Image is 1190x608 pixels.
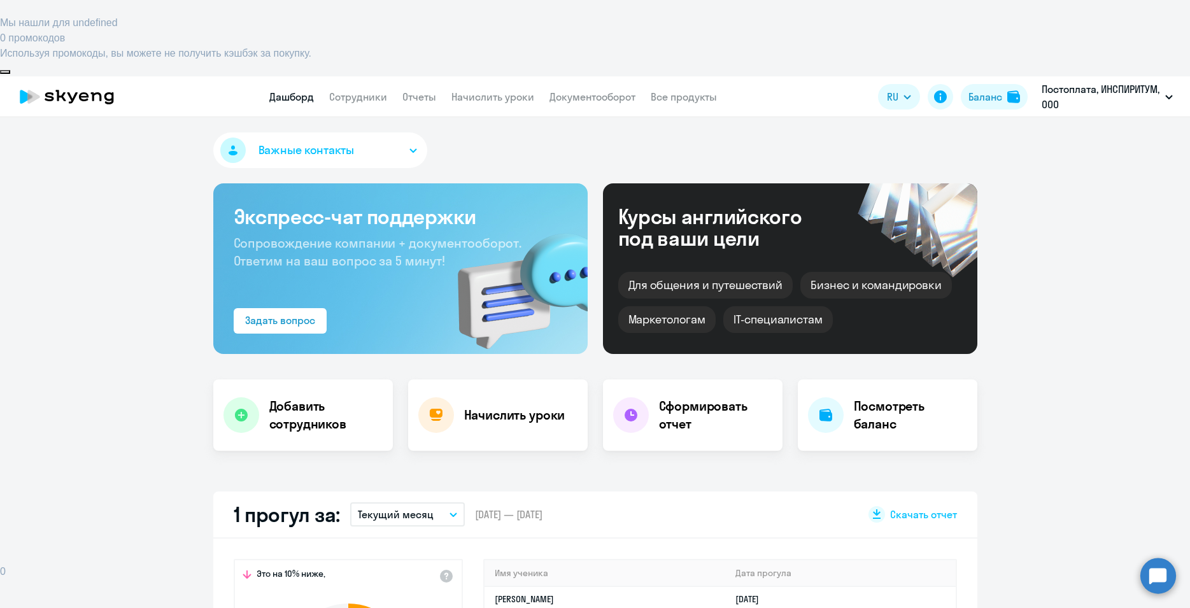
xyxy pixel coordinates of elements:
[402,90,436,103] a: Отчеты
[350,502,465,527] button: Текущий месяц
[213,132,427,168] button: Важные контакты
[464,406,565,424] h4: Начислить уроки
[329,90,387,103] a: Сотрудники
[725,560,955,586] th: Дата прогула
[234,204,567,229] h3: Экспресс-чат поддержки
[651,90,717,103] a: Все продукты
[1007,90,1020,103] img: balance
[245,313,315,328] div: Задать вопрос
[800,272,952,299] div: Бизнес и командировки
[234,502,340,527] h2: 1 прогул за:
[485,560,726,586] th: Имя ученика
[968,89,1002,104] div: Баланс
[659,397,772,433] h4: Сформировать отчет
[549,90,635,103] a: Документооборот
[1035,81,1179,112] button: Постоплата, ИНСПИРИТУМ, ООО
[618,306,716,333] div: Маркетологам
[269,90,314,103] a: Дашборд
[723,306,833,333] div: IT-специалистам
[495,593,554,605] a: [PERSON_NAME]
[234,308,327,334] button: Задать вопрос
[878,84,920,110] button: RU
[1042,81,1160,112] p: Постоплата, ИНСПИРИТУМ, ООО
[890,507,957,521] span: Скачать отчет
[961,84,1028,110] button: Балансbalance
[854,397,967,433] h4: Посмотреть баланс
[735,593,769,605] a: [DATE]
[439,211,588,354] img: bg-img
[887,89,898,104] span: RU
[618,272,793,299] div: Для общения и путешествий
[234,235,521,269] span: Сопровождение компании + документооборот. Ответим на ваш вопрос за 5 минут!
[257,568,325,583] span: Это на 10% ниже,
[358,507,434,522] p: Текущий месяц
[451,90,534,103] a: Начислить уроки
[269,397,383,433] h4: Добавить сотрудников
[618,206,836,249] div: Курсы английского под ваши цели
[259,142,354,159] span: Важные контакты
[475,507,542,521] span: [DATE] — [DATE]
